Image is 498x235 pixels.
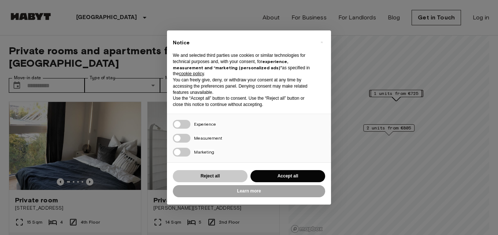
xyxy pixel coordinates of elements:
p: Use the “Accept all” button to consent. Use the “Reject all” button or close this notice to conti... [173,95,313,108]
button: Close this notice [316,36,327,48]
p: You can freely give, deny, or withdraw your consent at any time by accessing the preferences pane... [173,77,313,95]
strong: experience, measurement and “marketing (personalized ads)” [173,59,288,70]
a: cookie policy [179,71,204,76]
span: × [320,38,323,47]
button: Reject all [173,170,248,182]
button: Accept all [250,170,325,182]
p: We and selected third parties use cookies or similar technologies for technical purposes and, wit... [173,52,313,77]
span: Experience [194,121,216,127]
span: Measurement [194,135,222,141]
h2: Notice [173,39,313,47]
span: Marketing [194,149,214,155]
button: Learn more [173,185,325,197]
